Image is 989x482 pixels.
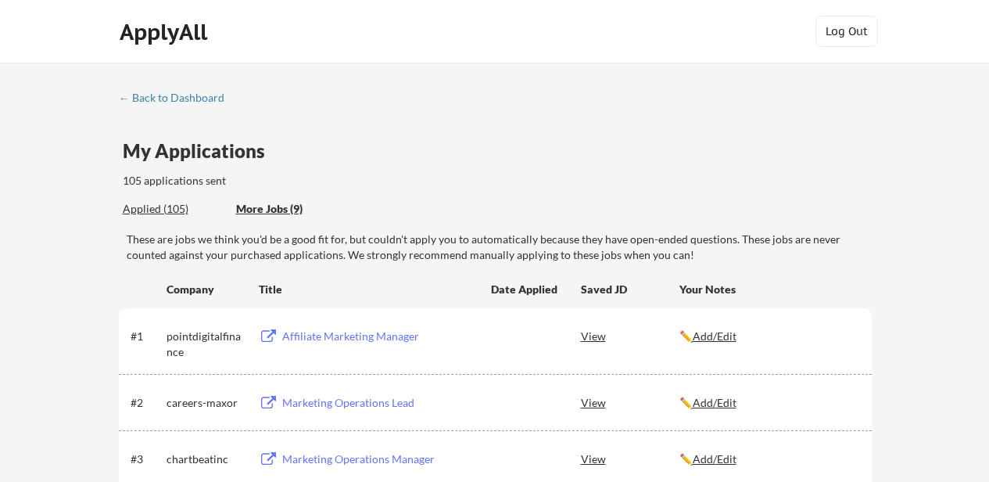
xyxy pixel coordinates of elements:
div: Saved JD [581,275,679,303]
div: #3 [131,451,161,467]
a: ← Back to Dashboard [119,92,236,107]
div: Company [167,282,245,297]
u: Add/Edit [693,329,736,343]
div: #2 [131,395,161,411]
div: View [581,322,679,350]
div: Marketing Operations Manager [282,451,476,467]
u: Add/Edit [693,452,736,466]
div: More Jobs (9) [236,201,351,217]
div: My Applications [123,142,278,160]
div: #1 [131,329,161,344]
u: Add/Edit [693,396,736,409]
div: careers-maxor [167,395,245,411]
div: ApplyAll [120,19,212,45]
div: Marketing Operations Lead [282,395,476,411]
div: Your Notes [679,282,858,297]
div: chartbeatinc [167,451,245,467]
div: ✏️ [679,451,858,467]
div: ✏️ [679,395,858,411]
div: Affiliate Marketing Manager [282,329,476,344]
div: Title [259,282,476,297]
div: Date Applied [491,282,560,297]
div: These are job applications we think you'd be a good fit for, but couldn't apply you to automatica... [236,201,351,218]
div: These are jobs we think you'd be a good fit for, but couldn't apply you to automatically because ... [127,232,872,262]
div: pointdigitalfinance [167,329,245,359]
div: View [581,388,679,416]
div: These are all the jobs you've been applied to so far. [123,201,224,218]
div: Applied (105) [123,201,224,217]
button: Log Out [815,16,878,47]
div: View [581,444,679,473]
div: ← Back to Dashboard [119,92,236,103]
div: ✏️ [679,329,858,344]
div: 105 applications sent [123,173,425,189]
